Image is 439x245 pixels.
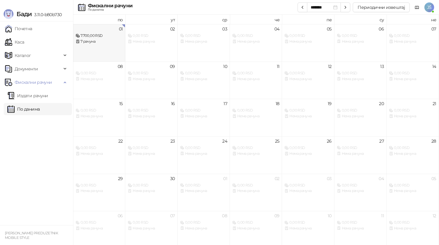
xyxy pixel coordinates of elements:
[389,70,436,76] div: 0,00 RSD
[379,139,384,143] div: 27
[387,136,439,174] td: 2025-09-28
[76,108,123,113] div: 0,00 RSD
[337,225,384,231] div: Нема рачуна
[5,231,58,240] small: [PERSON_NAME] PREDUZETNIK MOBILE STYLE
[284,39,331,44] div: Нема рачуна
[128,220,175,225] div: 0,00 RSD
[76,145,123,151] div: 0,00 RSD
[232,188,279,194] div: Нема рачуна
[170,139,175,143] div: 23
[337,70,384,76] div: 0,00 RSD
[431,27,436,31] div: 07
[15,49,31,62] span: Каталог
[284,151,331,157] div: Нема рачуна
[424,2,434,12] span: JŠ
[337,76,384,82] div: Нема рачуна
[274,214,280,218] div: 09
[128,33,175,39] div: 0,00 RSD
[128,145,175,151] div: 0,00 RSD
[334,174,387,211] td: 2025-10-04
[353,2,410,12] button: Периодични извештај
[284,70,331,76] div: 0,00 RSD
[125,136,177,174] td: 2025-09-23
[73,174,125,211] td: 2025-09-29
[180,183,227,188] div: 0,00 RSD
[274,27,280,31] div: 04
[337,183,384,188] div: 0,00 RSD
[223,64,227,69] div: 10
[180,188,227,194] div: Нема рачуна
[5,23,32,35] a: Почетна
[15,63,38,75] span: Документи
[284,108,331,113] div: 0,00 RSD
[180,108,227,113] div: 0,00 RSD
[275,176,280,181] div: 02
[180,225,227,231] div: Нема рачуна
[389,220,436,225] div: 0,00 RSD
[389,225,436,231] div: Нема рачуна
[118,214,123,218] div: 06
[76,39,123,44] div: 7 рачуна
[171,101,175,106] div: 16
[337,108,384,113] div: 0,00 RSD
[389,151,436,157] div: Нема рачуна
[230,15,282,24] th: че
[284,33,331,39] div: 0,00 RSD
[118,64,123,69] div: 08
[73,15,125,24] th: по
[381,214,384,218] div: 11
[275,139,280,143] div: 25
[337,220,384,225] div: 0,00 RSD
[327,139,332,143] div: 26
[125,15,177,24] th: ут
[170,214,175,218] div: 07
[276,101,280,106] div: 18
[232,220,279,225] div: 0,00 RSD
[32,12,62,17] span: 3.11.0-b80b730
[232,225,279,231] div: Нема рачуна
[222,27,227,31] div: 03
[230,136,282,174] td: 2025-09-25
[277,64,280,69] div: 11
[76,183,123,188] div: 0,00 RSD
[180,145,227,151] div: 0,00 RSD
[387,99,439,136] td: 2025-09-21
[178,24,230,62] td: 2025-09-03
[284,220,331,225] div: 0,00 RSD
[327,27,332,31] div: 05
[334,136,387,174] td: 2025-09-27
[389,183,436,188] div: 0,00 RSD
[334,24,387,62] td: 2025-09-06
[379,176,384,181] div: 04
[180,113,227,119] div: Нема рачуна
[118,176,123,181] div: 29
[7,103,40,115] a: По данима
[128,108,175,113] div: 0,00 RSD
[119,27,123,31] div: 01
[118,139,123,143] div: 22
[232,76,279,82] div: Нема рачуна
[379,27,384,31] div: 06
[389,145,436,151] div: 0,00 RSD
[180,39,227,44] div: Нема рачуна
[284,145,331,151] div: 0,00 RSD
[178,62,230,99] td: 2025-09-10
[334,15,387,24] th: су
[178,174,230,211] td: 2025-10-01
[76,76,123,82] div: Нема рачуна
[170,64,175,69] div: 09
[232,151,279,157] div: Нема рачуна
[4,9,13,19] img: Logo
[412,2,422,12] a: Документација
[125,24,177,62] td: 2025-09-02
[337,151,384,157] div: Нема рачуна
[15,76,52,88] span: Фискални рачуни
[282,136,334,174] td: 2025-09-26
[170,27,175,31] div: 02
[431,139,436,143] div: 28
[73,99,125,136] td: 2025-09-15
[334,62,387,99] td: 2025-09-13
[432,64,436,69] div: 14
[223,176,227,181] div: 01
[128,113,175,119] div: Нема рачуна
